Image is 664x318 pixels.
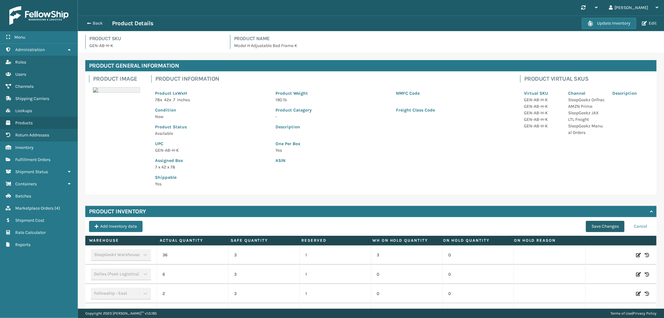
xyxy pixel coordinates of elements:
td: 0 [442,284,514,303]
label: WH On hold quantity [372,238,436,243]
p: Model H Adjustable Bed Frame K [234,42,657,49]
img: 51104088640_40f294f443_o-scaled-700x700.jpg [93,87,140,93]
p: Product Category [275,107,389,113]
td: 3 [228,265,299,284]
i: Inventory History [645,252,649,258]
p: Channel [568,90,605,97]
h4: Product Virtual SKUs [524,75,653,83]
i: Edit [636,252,641,258]
p: 1 [305,271,365,278]
span: Menu [14,35,25,40]
p: Yes [275,147,509,154]
span: Inventory [15,145,34,150]
p: Description [612,90,649,97]
span: Roles [15,59,26,65]
button: Save Changes [586,221,624,232]
a: Privacy Policy [633,311,657,316]
span: Shipping Carriers [15,96,49,101]
p: GEN-AB-H-K [524,116,561,123]
span: Return Addresses [15,132,49,138]
p: 7 x 42 x 78 [155,164,268,170]
button: Cancel [628,221,653,232]
p: Assigned Box [155,157,268,164]
label: Safe Quantity [231,238,294,243]
i: Inventory History [645,291,649,297]
p: NMFC Code [396,90,509,97]
p: AMZN Prime [568,103,605,110]
span: 42 x [164,97,171,102]
p: UPC [155,140,268,147]
p: Freight Class Code [396,107,509,113]
td: 0 [371,265,442,284]
h4: Product Inventory [89,208,146,215]
p: Virtual SKU [524,90,561,97]
button: Update Inventory [582,18,636,29]
span: Products [15,120,33,126]
i: Edit [636,271,641,278]
div: | [610,309,657,318]
span: 78 x [155,97,162,102]
p: Copyright 2023 [PERSON_NAME]™ v 1.0.185 [85,309,157,318]
p: Product LxWxH [155,90,268,97]
i: Edit [636,291,641,297]
label: Warehouse [89,238,152,243]
p: 1 [305,252,365,258]
p: GEN-AB-H-K [89,42,223,49]
p: GEN-AB-H-K [524,103,561,110]
td: 3 [371,245,442,265]
span: Lookups [15,108,32,113]
button: Add inventory data [89,221,143,232]
span: Reports [15,242,31,247]
p: GEN-AB-H-K [524,110,561,116]
p: One Per Box [275,140,509,147]
p: Yes [155,181,268,187]
td: 36 [157,245,228,265]
p: ASIN [275,157,509,164]
label: Actual Quantity [160,238,223,243]
p: Description [275,124,509,130]
p: LTL Freight [568,116,605,123]
p: GEN-AB-H-K [155,147,268,154]
span: Shipment Cost [15,218,44,223]
span: 190 lb [275,97,287,102]
label: On Hold Quantity [443,238,506,243]
td: 0 [442,245,514,265]
label: On Hold Reason [514,238,577,243]
span: ( 4 ) [54,206,60,211]
p: Product Status [155,124,268,130]
p: 1 [305,291,365,297]
label: Reserved [302,238,365,243]
a: Terms of Use [610,311,632,316]
span: Users [15,72,26,77]
td: 0 [371,284,442,303]
p: New [155,113,268,120]
span: Channels [15,84,34,89]
span: Shipment Status [15,169,48,174]
h4: Product Name [234,35,657,42]
span: Batches [15,193,31,199]
span: Administration [15,47,45,52]
p: Available [155,130,268,137]
h3: Product Details [112,20,153,27]
p: SleepGeekz Manual Orders [568,123,605,136]
span: Fulfillment Orders [15,157,50,162]
span: Marketplace Orders [15,206,54,211]
p: SleepGeekz JAX [568,110,605,116]
img: logo [9,6,68,25]
p: Product Weight [275,90,389,97]
p: Condition [155,107,268,113]
button: Edit [640,21,658,26]
span: Rate Calculator [15,230,46,235]
td: 3 [228,284,299,303]
td: 3 [228,245,299,265]
i: Inventory History [645,271,649,278]
h4: Product General Information [85,60,657,71]
p: - [275,113,389,120]
td: 6 [157,265,228,284]
span: Containers [15,181,37,187]
span: Inches [177,97,190,102]
button: Back [83,21,112,26]
p: GEN-AB-H-K [524,97,561,103]
p: Shippable [155,174,268,181]
h4: Product SKU [89,35,223,42]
